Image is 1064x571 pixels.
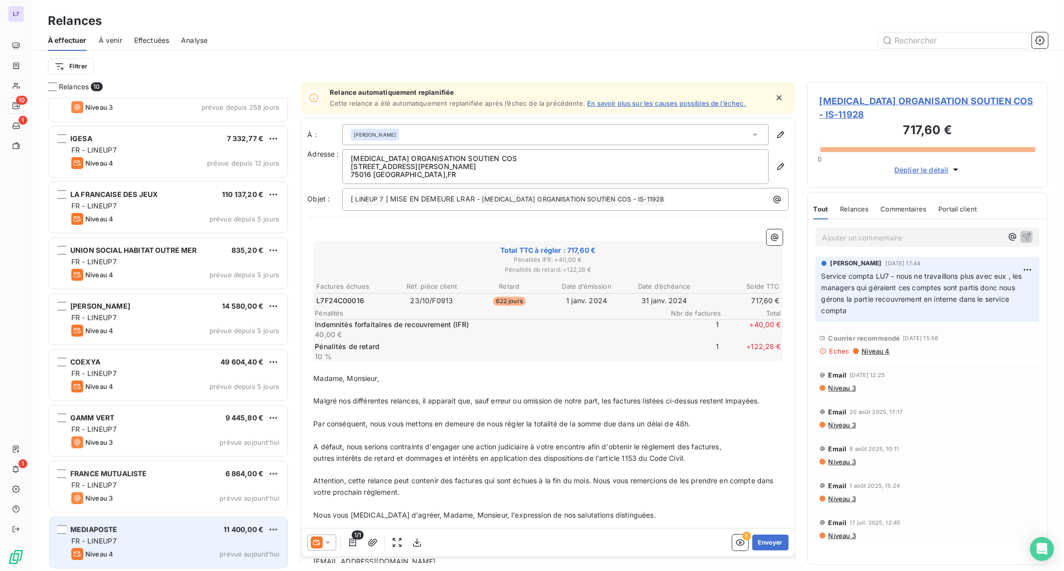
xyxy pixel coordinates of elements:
[8,6,24,22] div: L7
[330,99,585,107] span: Cette relance a été automatiquement replanifiée après l’échec de la précédente.
[386,194,480,203] span: ] MISE EN DEMEURE LRAR -
[881,205,927,213] span: Commentaires
[493,297,526,306] span: 622 jours
[822,272,1024,315] span: Service compta LU7 - nous ne travaillons plus avec eux , les managers qui géraient ces comptes so...
[850,520,901,526] span: 17 juil. 2025, 12:45
[227,134,264,143] span: 7 332,77 €
[316,281,392,292] th: Factures échues
[315,265,781,274] span: Pénalités de retard : + 122,28 €
[721,309,781,317] span: Total
[861,347,890,355] span: Niveau 4
[315,352,657,362] p: 10 %
[134,35,170,45] span: Effectuées
[70,134,92,143] span: IGESA
[354,194,385,205] span: LINEUP 7
[351,194,353,203] span: [
[99,35,122,45] span: À venir
[71,369,117,378] span: FR - LINEUP7
[313,454,685,462] span: outres intérêts de retard et dommages et intérêts en application des dispositions de l'article 11...
[48,58,94,74] button: Filtrer
[210,327,279,335] span: prévue depuis 5 jours
[659,342,719,362] span: 1
[831,259,882,268] span: [PERSON_NAME]
[85,382,113,390] span: Niveau 4
[828,458,856,466] span: Niveau 3
[70,469,147,478] span: FRANCE MUTUALISTE
[829,445,847,453] span: Email
[231,246,263,254] span: 835,20 €
[548,281,625,292] th: Date d’émission
[850,446,899,452] span: 8 août 2025, 10:11
[830,347,850,355] span: Echec
[480,194,633,205] span: [MEDICAL_DATA] ORGANISATION SOUTIEN COS
[313,374,379,382] span: Madame, Monsieur,
[814,205,829,213] span: Tout
[315,309,661,317] span: Pénalités
[637,194,665,205] span: IS-11928
[307,130,342,140] label: À :
[70,246,197,254] span: UNION SOCIAL HABITAT OUTRE MER
[313,442,721,451] span: A défaut, nous serions contraints d'engager une action judiciaire à votre encontre afin d'obtenir...
[70,413,114,422] span: GAMM VERT
[48,35,87,45] span: À effectuer
[703,295,780,306] td: 717,60 €
[71,146,117,154] span: FR - LINEUP7
[222,190,263,198] span: 110 137,20 €
[85,494,113,502] span: Niveau 3
[210,215,279,223] span: prévue depuis 5 jours
[829,519,847,527] span: Email
[70,190,158,198] span: LA FRANCAISE DES JEUX
[71,257,117,266] span: FR - LINEUP7
[829,408,847,416] span: Email
[471,281,547,292] th: Retard
[307,194,330,203] span: Objet :
[820,94,1036,121] span: [MEDICAL_DATA] ORGANISATION SOUTIEN COS - IS-11928
[829,371,847,379] span: Email
[351,155,760,163] p: [MEDICAL_DATA] ORGANISATION SOUTIEN COS
[828,421,856,429] span: Niveau 3
[352,531,364,540] span: 1/1
[633,194,636,203] span: -
[8,549,24,565] img: Logo LeanPay
[886,260,921,266] span: [DATE] 17:44
[316,296,364,306] span: L7F24C00016
[71,425,117,433] span: FR - LINEUP7
[307,150,339,158] span: Adresse :
[828,495,856,503] span: Niveau 3
[1030,537,1054,561] div: Open Intercom Messenger
[626,281,702,292] th: Date d’échéance
[315,330,657,340] p: 40,00 €
[659,320,719,340] span: 1
[394,281,470,292] th: Réf. pièce client
[48,12,102,30] h3: Relances
[315,255,781,264] span: Pénalités IFR : + 40,00 €
[70,525,118,534] span: MEDIAPOSTE
[721,342,781,362] span: + 122,28 €
[878,32,1028,48] input: Rechercher
[18,116,27,125] span: 1
[721,320,781,340] span: + 40,00 €
[223,525,263,534] span: 11 400,00 €
[220,358,263,366] span: 49 604,40 €
[903,335,939,341] span: [DATE] 15:56
[894,165,949,175] span: Déplier le détail
[207,159,279,167] span: prévue depuis 12 jours
[330,88,746,96] span: Relance automatiquement replanifiée
[85,550,113,558] span: Niveau 4
[85,103,113,111] span: Niveau 3
[850,483,900,489] span: 1 août 2025, 15:24
[313,476,776,496] span: Attention, cette relance peut contenir des factures qui sont échues à la fin du mois. Nous vous r...
[850,372,885,378] span: [DATE] 12:25
[703,281,780,292] th: Solde TTC
[85,327,113,335] span: Niveau 4
[818,155,822,163] span: 0
[219,494,279,502] span: prévue aujourd’hui
[829,482,847,490] span: Email
[313,557,435,566] span: [EMAIL_ADDRESS][DOMAIN_NAME]
[548,295,625,306] td: 1 janv. 2024
[71,481,117,489] span: FR - LINEUP7
[18,459,27,468] span: 1
[85,271,113,279] span: Niveau 4
[85,438,113,446] span: Niveau 3
[71,313,117,322] span: FR - LINEUP7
